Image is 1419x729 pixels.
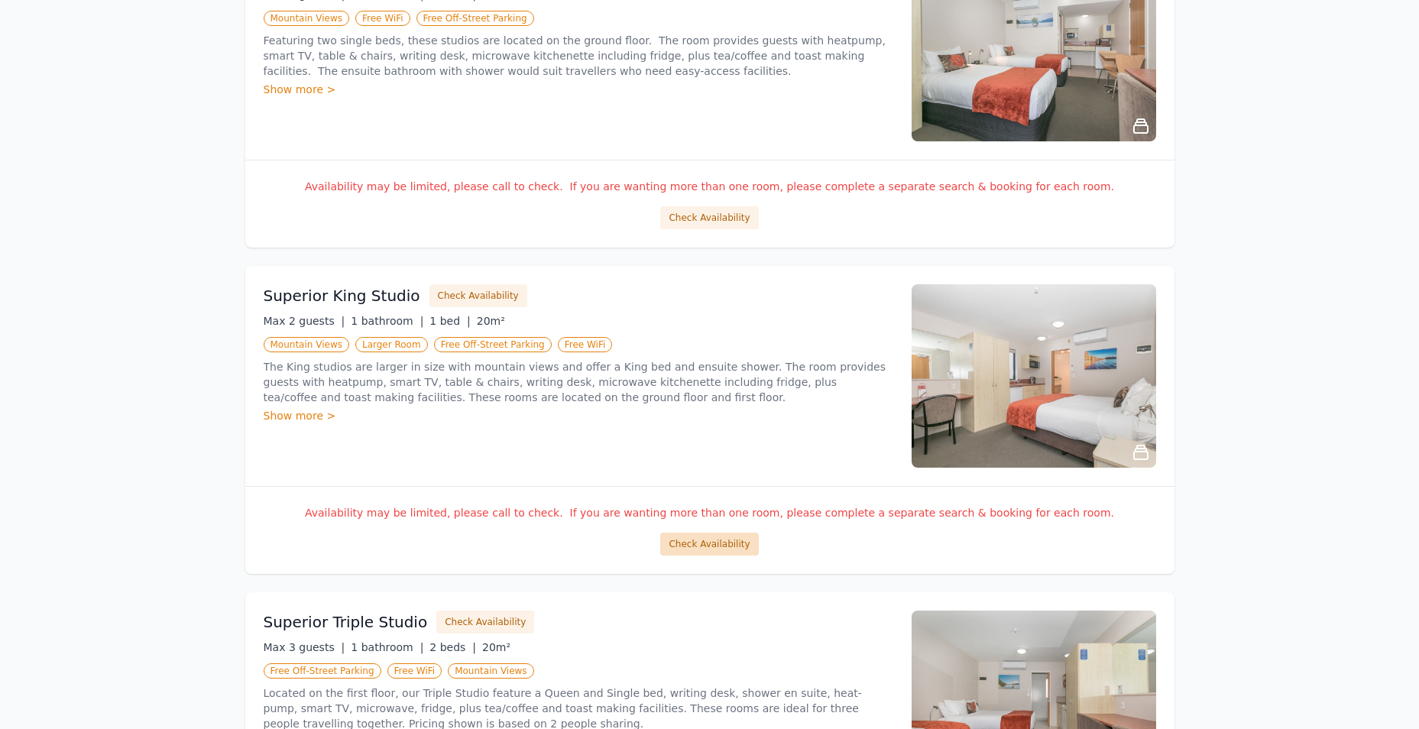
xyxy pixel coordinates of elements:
[429,284,527,307] button: Check Availability
[429,641,476,653] span: 2 beds |
[448,663,533,679] span: Mountain Views
[660,533,758,556] button: Check Availability
[264,285,420,306] h3: Superior King Studio
[434,337,552,352] span: Free Off-Street Parking
[416,11,534,26] span: Free Off-Street Parking
[558,337,613,352] span: Free WiFi
[436,611,534,633] button: Check Availability
[351,315,423,327] span: 1 bathroom |
[264,408,893,423] div: Show more >
[477,315,505,327] span: 20m²
[264,663,381,679] span: Free Off-Street Parking
[264,505,1156,520] p: Availability may be limited, please call to check. If you are wanting more than one room, please ...
[264,611,428,633] h3: Superior Triple Studio
[387,663,442,679] span: Free WiFi
[429,315,470,327] span: 1 bed |
[355,11,410,26] span: Free WiFi
[264,315,345,327] span: Max 2 guests |
[660,206,758,229] button: Check Availability
[482,641,510,653] span: 20m²
[264,82,893,97] div: Show more >
[264,11,349,26] span: Mountain Views
[264,33,893,79] p: Featuring two single beds, these studios are located on the ground floor. The room provides guest...
[264,179,1156,194] p: Availability may be limited, please call to check. If you are wanting more than one room, please ...
[264,337,349,352] span: Mountain Views
[355,337,428,352] span: Larger Room
[264,641,345,653] span: Max 3 guests |
[264,359,893,405] p: The King studios are larger in size with mountain views and offer a King bed and ensuite shower. ...
[351,641,423,653] span: 1 bathroom |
